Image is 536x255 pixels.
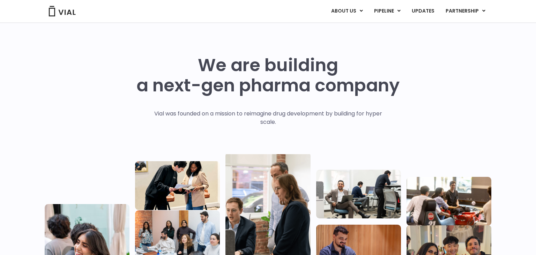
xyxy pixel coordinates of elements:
img: Vial Logo [48,6,76,16]
p: Vial was founded on a mission to reimagine drug development by building for hyper scale. [147,110,389,126]
img: Two people looking at a paper talking. [135,161,220,210]
h1: We are building a next-gen pharma company [136,55,400,96]
a: PIPELINEMenu Toggle [368,5,406,17]
img: Group of people playing whirlyball [407,177,491,226]
img: Three people working in an office [316,170,401,218]
a: PARTNERSHIPMenu Toggle [440,5,491,17]
a: UPDATES [406,5,440,17]
a: ABOUT USMenu Toggle [326,5,368,17]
